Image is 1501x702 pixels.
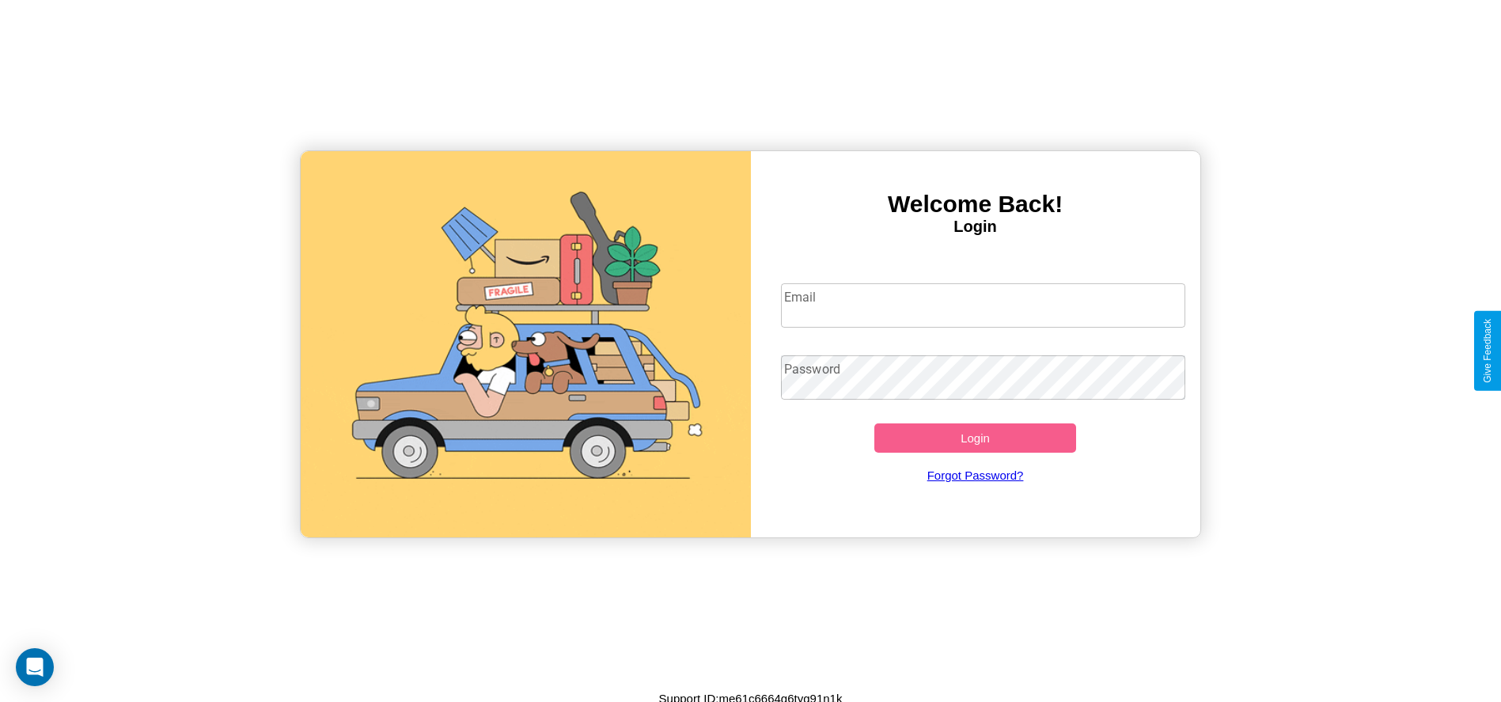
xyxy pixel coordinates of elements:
[301,151,750,537] img: gif
[773,453,1177,498] a: Forgot Password?
[1482,319,1493,383] div: Give Feedback
[751,191,1200,218] h3: Welcome Back!
[16,648,54,686] div: Open Intercom Messenger
[874,423,1077,453] button: Login
[751,218,1200,236] h4: Login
